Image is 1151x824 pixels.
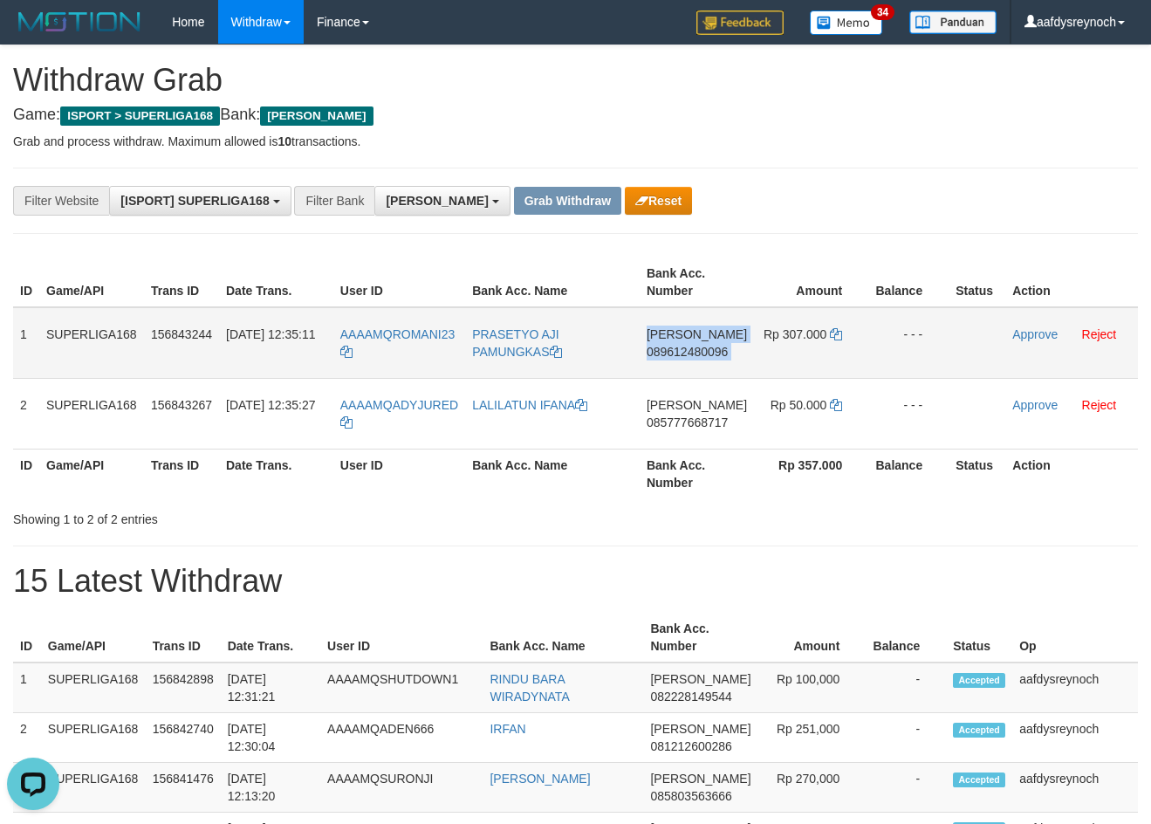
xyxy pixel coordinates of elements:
th: Date Trans. [219,449,333,498]
h1: Withdraw Grab [13,63,1138,98]
p: Grab and process withdraw. Maximum allowed is transactions. [13,133,1138,150]
span: AAAAMQADYJURED [340,398,458,412]
th: Amount [754,257,868,307]
td: AAAAMQSURONJI [320,763,483,813]
a: Copy 307000 to clipboard [830,327,842,341]
a: IRFAN [490,722,525,736]
th: Op [1012,613,1138,663]
img: MOTION_logo.png [13,9,146,35]
td: SUPERLIGA168 [41,713,146,763]
td: - - - [868,307,949,379]
span: [PERSON_NAME] [647,398,747,412]
td: aafdysreynoch [1012,663,1138,713]
th: Bank Acc. Name [465,449,640,498]
div: Showing 1 to 2 of 2 entries [13,504,467,528]
th: Balance [866,613,946,663]
button: [PERSON_NAME] [374,186,510,216]
span: Rp 50.000 [771,398,827,412]
td: aafdysreynoch [1012,713,1138,763]
a: Approve [1012,327,1058,341]
th: Game/API [39,257,144,307]
span: AAAAMQROMANI23 [340,327,455,341]
th: Status [949,449,1005,498]
th: Trans ID [144,449,219,498]
button: Reset [625,187,692,215]
th: Status [946,613,1012,663]
a: AAAAMQADYJURED [340,398,458,429]
span: Accepted [953,673,1005,688]
td: - [866,713,946,763]
td: AAAAMQSHUTDOWN1 [320,663,483,713]
th: Date Trans. [221,613,320,663]
td: aafdysreynoch [1012,763,1138,813]
a: RINDU BARA WIRADYNATA [490,672,569,704]
span: [PERSON_NAME] [650,772,750,786]
th: Amount [758,613,867,663]
td: [DATE] 12:13:20 [221,763,320,813]
a: [PERSON_NAME] [490,772,590,786]
td: SUPERLIGA168 [41,663,146,713]
th: Trans ID [144,257,219,307]
th: Balance [868,449,949,498]
td: SUPERLIGA168 [39,378,144,449]
td: 2 [13,713,41,763]
td: - - - [868,378,949,449]
th: Bank Acc. Name [465,257,640,307]
span: Copy 082228149544 to clipboard [650,690,731,704]
td: Rp 100,000 [758,663,867,713]
div: Filter Website [13,186,109,216]
span: 156843244 [151,327,212,341]
img: Button%20Memo.svg [810,10,883,35]
td: - [866,763,946,813]
span: [PERSON_NAME] [260,106,373,126]
th: Date Trans. [219,257,333,307]
span: Rp 307.000 [764,327,826,341]
span: [PERSON_NAME] [647,327,747,341]
td: 2 [13,378,39,449]
td: Rp 251,000 [758,713,867,763]
th: Bank Acc. Number [640,449,754,498]
span: 34 [871,4,894,20]
td: - [866,663,946,713]
th: Bank Acc. Number [640,257,754,307]
a: Approve [1012,398,1058,412]
td: 156842898 [146,663,221,713]
th: ID [13,613,41,663]
span: 156843267 [151,398,212,412]
img: Feedback.jpg [696,10,784,35]
td: 1 [13,663,41,713]
th: Bank Acc. Name [483,613,643,663]
th: User ID [333,449,465,498]
th: Action [1005,257,1138,307]
button: Open LiveChat chat widget [7,7,59,59]
h4: Game: Bank: [13,106,1138,124]
img: panduan.png [909,10,997,34]
td: AAAAMQADEN666 [320,713,483,763]
span: [PERSON_NAME] [386,194,488,208]
th: User ID [320,613,483,663]
span: Copy 085777668717 to clipboard [647,415,728,429]
span: [PERSON_NAME] [650,672,750,686]
td: 1 [13,307,39,379]
th: User ID [333,257,465,307]
th: ID [13,257,39,307]
th: Game/API [41,613,146,663]
th: Balance [868,257,949,307]
td: Rp 270,000 [758,763,867,813]
span: Copy 081212600286 to clipboard [650,739,731,753]
td: 156842740 [146,713,221,763]
span: Copy 085803563666 to clipboard [650,789,731,803]
button: Grab Withdraw [514,187,621,215]
span: [DATE] 12:35:27 [226,398,315,412]
th: Status [949,257,1005,307]
span: [PERSON_NAME] [650,722,750,736]
a: AAAAMQROMANI23 [340,327,455,359]
span: Copy 089612480096 to clipboard [647,345,728,359]
span: Accepted [953,723,1005,738]
td: 156841476 [146,763,221,813]
th: Trans ID [146,613,221,663]
a: Copy 50000 to clipboard [830,398,842,412]
span: [ISPORT] SUPERLIGA168 [120,194,269,208]
button: [ISPORT] SUPERLIGA168 [109,186,291,216]
th: Bank Acc. Number [643,613,757,663]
